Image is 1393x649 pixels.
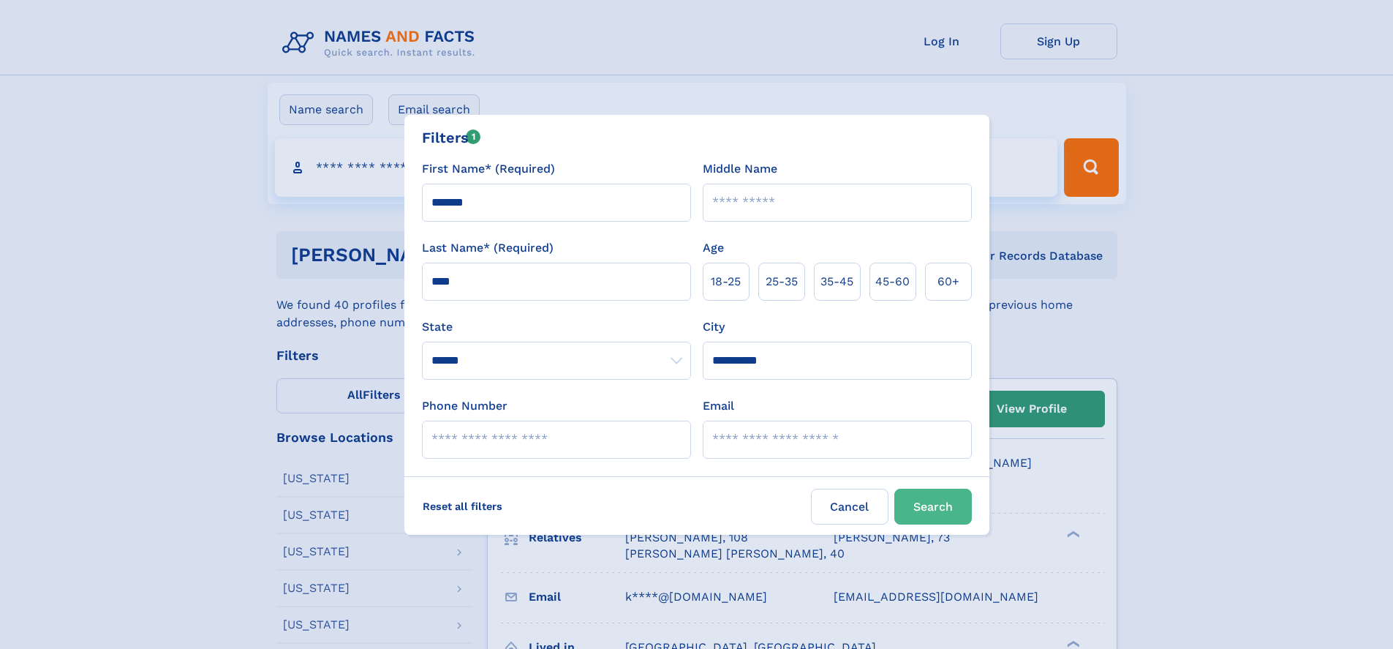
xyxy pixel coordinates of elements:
label: Email [703,397,734,415]
label: State [422,318,691,336]
span: 60+ [937,273,959,290]
span: 35‑45 [820,273,853,290]
label: Age [703,239,724,257]
label: City [703,318,725,336]
div: Filters [422,127,481,149]
span: 45‑60 [875,273,910,290]
label: Middle Name [703,160,777,178]
label: Phone Number [422,397,507,415]
span: 25‑35 [766,273,798,290]
label: Cancel [811,489,888,525]
label: Last Name* (Required) [422,239,554,257]
label: Reset all filters [413,489,512,524]
button: Search [894,489,972,525]
label: First Name* (Required) [422,160,555,178]
span: 18‑25 [711,273,741,290]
